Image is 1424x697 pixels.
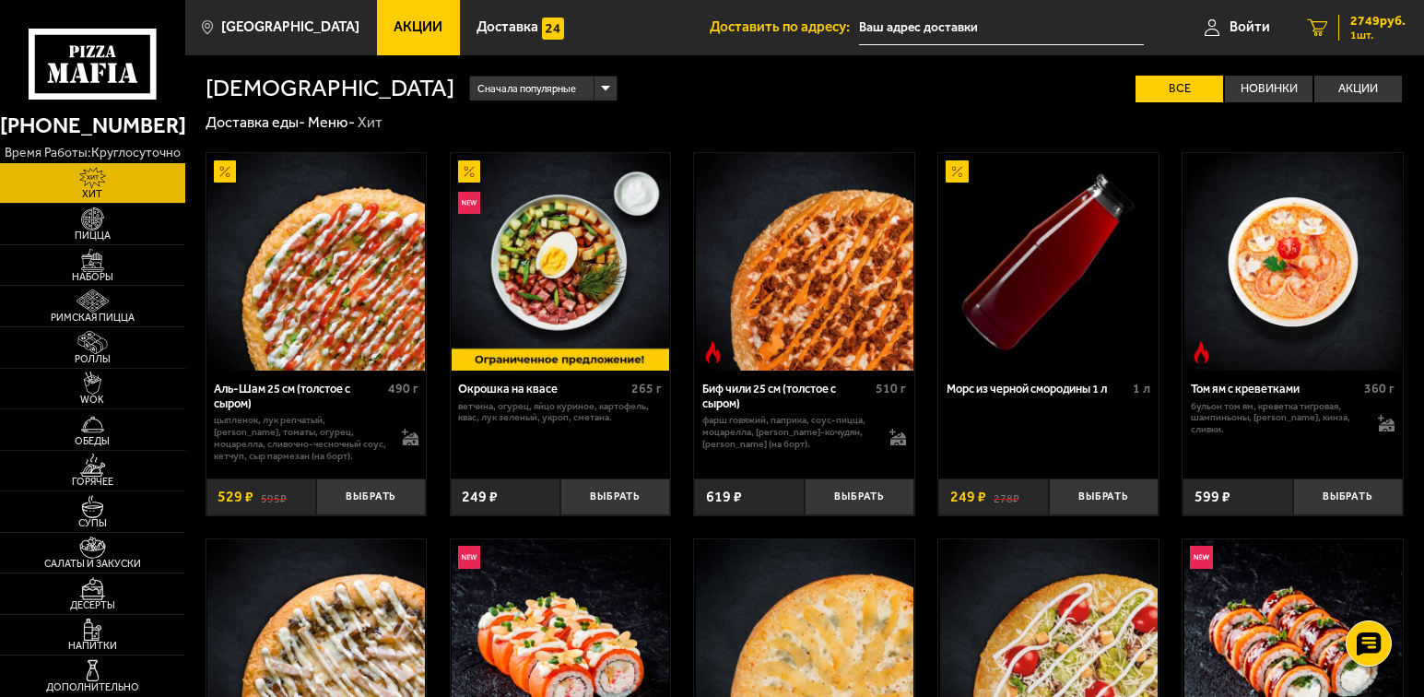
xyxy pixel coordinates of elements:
[458,192,480,214] img: Новинка
[1195,490,1230,504] span: 599 ₽
[876,381,906,396] span: 510 г
[694,153,914,371] a: Острое блюдоБиф чили 25 см (толстое с сыром)
[1350,15,1406,28] span: 2749 руб.
[1133,381,1150,396] span: 1 л
[452,153,669,371] img: Окрошка на квасе
[458,160,480,183] img: Акционный
[394,20,442,34] span: Акции
[702,382,871,410] div: Биф чили 25 см (толстое с сыром)
[221,20,359,34] span: [GEOGRAPHIC_DATA]
[859,11,1144,45] input: Ваш адрес доставки
[458,546,480,568] img: Новинка
[1191,382,1359,396] div: Том ям с креветками
[946,160,968,183] img: Акционный
[451,153,671,371] a: АкционныйНовинкаОкрошка на квасе
[388,381,418,396] span: 490 г
[1049,478,1159,514] button: Выбрать
[1225,76,1312,102] label: Новинки
[542,18,564,40] img: 15daf4d41897b9f0e9f617042186c801.svg
[308,113,355,131] a: Меню-
[947,382,1128,396] div: Морс из черной смородины 1 л
[1314,76,1402,102] label: Акции
[1350,30,1406,41] span: 1 шт.
[706,490,742,504] span: 619 ₽
[994,490,1019,504] s: 278 ₽
[701,341,724,363] img: Острое блюдо
[702,415,875,451] p: фарш говяжий, паприка, соус-пицца, моцарелла, [PERSON_NAME]-кочудян, [PERSON_NAME] (на борт).
[696,153,913,371] img: Биф чили 25 см (толстое с сыром)
[560,478,670,514] button: Выбрать
[1184,153,1402,371] img: Том ям с креветками
[207,153,425,371] img: Аль-Шам 25 см (толстое с сыром)
[1190,546,1212,568] img: Новинка
[462,490,498,504] span: 249 ₽
[938,153,1159,371] a: АкционныйМорс из черной смородины 1 л
[214,160,236,183] img: Акционный
[1136,76,1223,102] label: Все
[1183,153,1403,371] a: Острое блюдоТом ям с креветками
[316,478,426,514] button: Выбрать
[1191,401,1363,437] p: бульон том ям, креветка тигровая, шампиньоны, [PERSON_NAME], кинза, сливки.
[477,20,538,34] span: Доставка
[206,113,305,131] a: Доставка еды-
[214,382,382,410] div: Аль-Шам 25 см (толстое с сыром)
[206,77,454,100] h1: [DEMOGRAPHIC_DATA]
[1293,478,1403,514] button: Выбрать
[358,113,382,133] div: Хит
[477,75,576,103] span: Сначала популярные
[950,490,986,504] span: 249 ₽
[218,490,253,504] span: 529 ₽
[214,415,386,463] p: цыпленок, лук репчатый, [PERSON_NAME], томаты, огурец, моцарелла, сливочно-чесночный соус, кетчуп...
[261,490,287,504] s: 595 ₽
[458,382,627,396] div: Окрошка на квасе
[805,478,914,514] button: Выбрать
[940,153,1158,371] img: Морс из черной смородины 1 л
[631,381,662,396] span: 265 г
[206,153,427,371] a: АкционныйАль-Шам 25 см (толстое с сыром)
[710,20,859,34] span: Доставить по адресу:
[458,401,662,425] p: ветчина, огурец, яйцо куриное, картофель, квас, лук зеленый, укроп, сметана.
[1230,20,1270,34] span: Войти
[1190,341,1212,363] img: Острое блюдо
[1364,381,1395,396] span: 360 г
